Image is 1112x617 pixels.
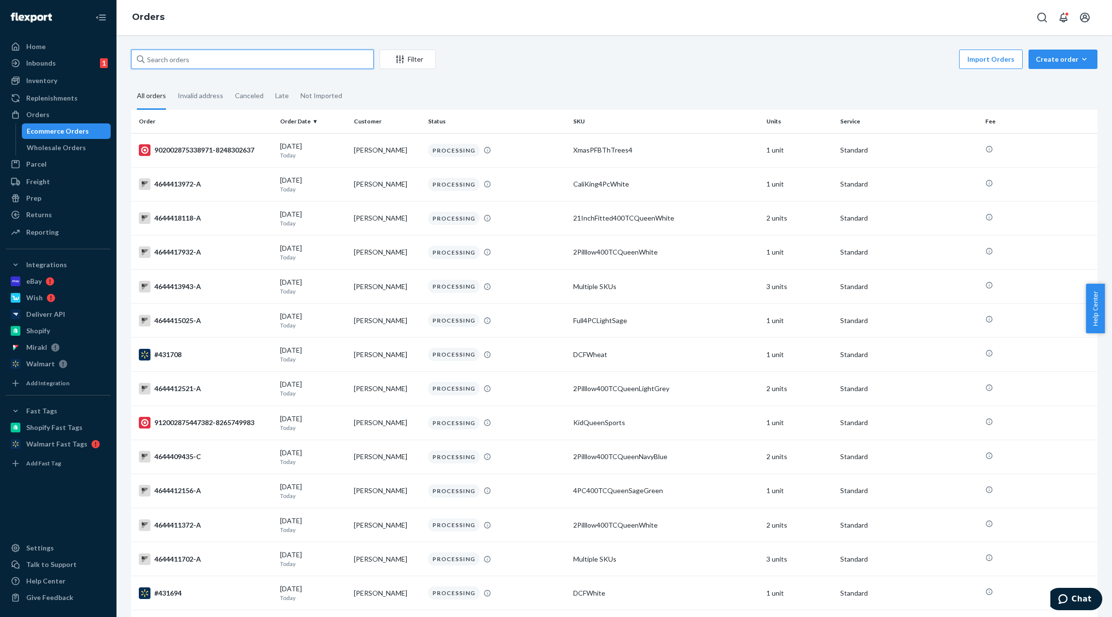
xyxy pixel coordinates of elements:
div: [DATE] [280,311,347,329]
div: PROCESSING [428,450,480,463]
div: CaliKing4PcWhite [573,179,759,189]
div: 4644413972-A [139,178,272,190]
button: Give Feedback [6,590,111,605]
div: XmasPFBThTrees4 [573,145,759,155]
button: Import Orders [959,50,1023,69]
a: Prep [6,190,111,206]
td: [PERSON_NAME] [350,576,424,610]
td: 1 unit [763,235,837,269]
button: Open notifications [1054,8,1073,27]
a: Home [6,39,111,54]
img: Flexport logo [11,13,52,22]
div: 4644411702-A [139,553,272,565]
div: Prep [26,193,41,203]
div: [DATE] [280,584,347,602]
div: 1 [100,58,108,68]
p: Today [280,355,347,363]
button: Integrations [6,257,111,273]
p: Today [280,458,347,466]
div: 21InchFitted400TCQueenWhite [573,213,759,223]
a: Add Fast Tag [6,456,111,471]
div: Freight [26,177,50,187]
div: 912002875447382-8265749983 [139,417,272,428]
td: 3 units [763,270,837,304]
a: Add Integration [6,376,111,391]
td: 2 units [763,508,837,542]
p: Standard [840,452,978,462]
div: PROCESSING [428,212,480,225]
div: 4644409435-C [139,451,272,463]
div: PROCESSING [428,382,480,395]
p: Today [280,560,347,568]
div: PROCESSING [428,484,480,497]
p: Today [280,185,347,193]
a: Walmart Fast Tags [6,436,111,452]
div: Walmart Fast Tags [26,439,87,449]
div: PROCESSING [428,416,480,429]
div: KidQueenSports [573,418,759,428]
div: 4644412521-A [139,383,272,394]
div: Talk to Support [26,560,77,569]
div: 4644413943-A [139,281,272,292]
div: Inventory [26,76,57,86]
span: Help Center [1086,284,1105,333]
th: Service [836,110,981,133]
td: [PERSON_NAME] [350,440,424,474]
p: Today [280,389,347,397]
a: Inbounds1 [6,55,111,71]
p: Standard [840,350,978,360]
td: [PERSON_NAME] [350,235,424,269]
div: Mirakl [26,343,47,352]
th: Order [131,110,276,133]
th: Order Date [276,110,350,133]
p: Today [280,321,347,329]
ol: breadcrumbs [124,3,172,32]
button: Talk to Support [6,557,111,572]
div: Not Imported [300,83,342,108]
div: PROCESSING [428,518,480,531]
div: 2Pilllow400TCQueenWhite [573,520,759,530]
div: Give Feedback [26,593,73,602]
div: [DATE] [280,243,347,261]
div: #431708 [139,349,272,360]
div: 2Pilllow400TCQueenWhite [573,247,759,257]
button: Filter [380,50,436,69]
div: Wholesale Orders [27,143,86,153]
a: Shopify Fast Tags [6,420,111,435]
a: Replenishments [6,90,111,106]
div: [DATE] [280,448,347,466]
td: [PERSON_NAME] [350,406,424,440]
td: 2 units [763,440,837,474]
div: Filter [380,54,435,64]
a: eBay [6,274,111,289]
div: Canceled [235,83,264,108]
div: [DATE] [280,550,347,568]
div: Wish [26,293,43,303]
div: Late [275,83,289,108]
div: PROCESSING [428,144,480,157]
div: PROCESSING [428,348,480,361]
td: 1 unit [763,338,837,372]
div: [DATE] [280,414,347,432]
p: Standard [840,588,978,598]
div: Shopify [26,326,50,336]
p: Today [280,492,347,500]
div: 4644412156-A [139,485,272,497]
div: [DATE] [280,209,347,227]
div: 902002875338971-8248302637 [139,144,272,156]
div: Add Fast Tag [26,459,61,467]
a: Returns [6,207,111,223]
a: Mirakl [6,340,111,355]
div: 4644411372-A [139,519,272,531]
td: [PERSON_NAME] [350,508,424,542]
p: Standard [840,486,978,496]
button: Open account menu [1075,8,1095,27]
td: 1 unit [763,406,837,440]
p: Standard [840,213,978,223]
div: 4644415025-A [139,315,272,326]
p: Standard [840,418,978,428]
a: Settings [6,540,111,556]
div: PROCESSING [428,178,480,191]
th: Fee [981,110,1097,133]
td: 1 unit [763,304,837,338]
